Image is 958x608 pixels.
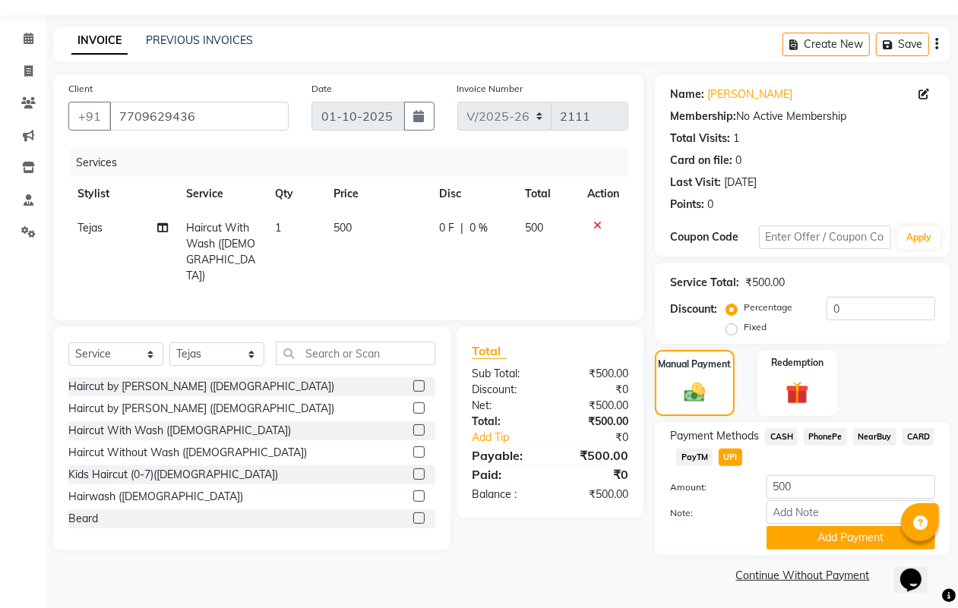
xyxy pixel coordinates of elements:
[670,275,739,291] div: Service Total:
[759,225,891,249] input: Enter Offer / Coupon Code
[779,379,815,407] img: _gift.svg
[550,382,640,398] div: ₹0
[767,500,935,524] input: Add Note
[578,177,628,211] th: Action
[68,82,93,96] label: Client
[670,109,935,124] div: No Active Membership
[68,102,111,131] button: +91
[550,465,640,484] div: ₹0
[659,358,732,371] label: Manual Payment
[177,177,266,211] th: Service
[430,177,516,211] th: Disc
[186,221,255,282] span: Haircut With Wash ([DEMOGRAPHIC_DATA])
[565,430,640,446] div: ₹0
[670,153,732,169] div: Card on file:
[550,414,640,430] div: ₹500.00
[460,414,550,430] div: Total:
[109,102,289,131] input: Search by Name/Mobile/Email/Code
[77,221,103,235] span: Tejas
[460,446,550,465] div: Payable:
[472,343,507,359] span: Total
[146,33,253,47] a: PREVIOUS INVOICES
[783,33,870,56] button: Create New
[457,82,523,96] label: Invoice Number
[670,109,736,124] div: Membership:
[707,87,792,102] a: [PERSON_NAME]
[707,197,713,213] div: 0
[670,87,704,102] div: Name:
[460,382,550,398] div: Discount:
[460,398,550,414] div: Net:
[658,568,947,584] a: Continue Without Payment
[767,475,935,499] input: Amount
[460,465,550,484] div: Paid:
[903,428,935,446] span: CARD
[324,177,430,211] th: Price
[68,401,334,417] div: Haircut by [PERSON_NAME] ([DEMOGRAPHIC_DATA])
[745,275,785,291] div: ₹500.00
[670,175,721,191] div: Last Visit:
[439,220,454,236] span: 0 F
[804,428,847,446] span: PhonePe
[460,220,463,236] span: |
[525,221,543,235] span: 500
[897,226,941,249] button: Apply
[460,487,550,502] div: Balance :
[460,430,565,446] a: Add Tip
[771,356,824,370] label: Redemption
[659,480,754,494] label: Amount:
[266,177,325,211] th: Qty
[670,131,730,146] div: Total Visits:
[550,398,640,414] div: ₹500.00
[719,449,742,466] span: UPI
[68,177,177,211] th: Stylist
[68,489,243,505] div: Hairwash ([DEMOGRAPHIC_DATA])
[744,301,792,314] label: Percentage
[550,366,640,382] div: ₹500.00
[550,446,640,465] div: ₹500.00
[334,221,352,235] span: 500
[68,423,291,439] div: Haircut With Wash ([DEMOGRAPHIC_DATA])
[765,428,798,446] span: CASH
[68,467,278,483] div: Kids Haircut (0-7)([DEMOGRAPHIC_DATA])
[70,149,640,177] div: Services
[670,428,759,444] span: Payment Methods
[670,229,758,245] div: Coupon Code
[767,526,935,550] button: Add Payment
[733,131,739,146] div: 1
[876,33,929,56] button: Save
[276,342,435,365] input: Search or Scan
[460,366,550,382] div: Sub Total:
[670,301,717,317] div: Discount:
[68,511,98,527] div: Beard
[470,220,488,236] span: 0 %
[68,445,307,461] div: Haircut Without Wash ([DEMOGRAPHIC_DATA])
[68,379,334,395] div: Haircut by [PERSON_NAME] ([DEMOGRAPHIC_DATA])
[516,177,578,211] th: Total
[670,197,704,213] div: Points:
[894,547,943,593] iframe: chat widget
[735,153,741,169] div: 0
[311,82,332,96] label: Date
[550,487,640,502] div: ₹500.00
[724,175,757,191] div: [DATE]
[71,27,128,55] a: INVOICE
[659,506,754,520] label: Note:
[744,320,767,334] label: Fixed
[676,449,713,466] span: PayTM
[275,221,281,235] span: 1
[853,428,896,446] span: NearBuy
[678,380,712,405] img: _cash.svg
